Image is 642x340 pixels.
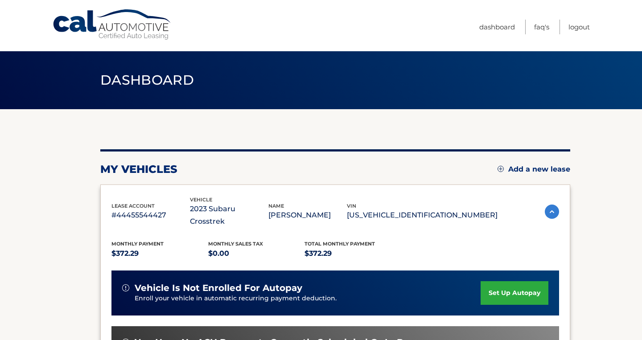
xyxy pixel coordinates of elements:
[122,284,129,291] img: alert-white.svg
[111,241,164,247] span: Monthly Payment
[100,163,177,176] h2: my vehicles
[498,166,504,172] img: add.svg
[111,203,155,209] span: lease account
[534,20,549,34] a: FAQ's
[568,20,590,34] a: Logout
[52,9,173,41] a: Cal Automotive
[545,205,559,219] img: accordion-active.svg
[347,203,356,209] span: vin
[208,241,263,247] span: Monthly sales Tax
[190,203,268,228] p: 2023 Subaru Crosstrek
[100,72,194,88] span: Dashboard
[190,197,212,203] span: vehicle
[479,20,515,34] a: Dashboard
[135,283,302,294] span: vehicle is not enrolled for autopay
[111,247,208,260] p: $372.29
[305,241,375,247] span: Total Monthly Payment
[111,209,190,221] p: #44455544427
[305,247,401,260] p: $372.29
[268,203,284,209] span: name
[135,294,481,303] p: Enroll your vehicle in automatic recurring payment deduction.
[481,281,548,305] a: set up autopay
[498,165,570,174] a: Add a new lease
[208,247,305,260] p: $0.00
[268,209,347,221] p: [PERSON_NAME]
[347,209,498,221] p: [US_VEHICLE_IDENTIFICATION_NUMBER]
